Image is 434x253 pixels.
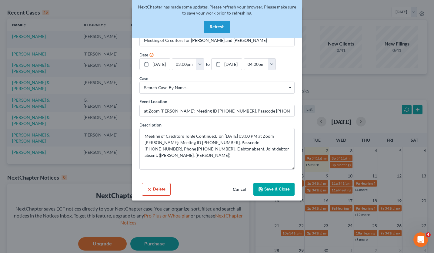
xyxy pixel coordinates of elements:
[212,59,242,70] a: [DATE]
[139,82,295,94] span: Select box activate
[426,232,431,237] span: 4
[244,59,268,70] input: -- : --
[172,59,196,70] input: -- : --
[139,122,162,128] label: Description
[206,61,210,67] label: to
[140,59,170,70] a: [DATE]
[139,98,167,105] label: Event Location
[413,232,428,247] iframe: Intercom live chat
[139,75,148,82] label: Case
[144,85,290,91] span: Search case by name...
[140,105,294,116] input: Enter location...
[142,183,171,196] button: Delete
[228,184,251,196] button: Cancel
[204,21,230,33] button: Refresh
[253,183,295,196] button: Save & Close
[139,52,148,58] label: Date
[138,4,296,15] span: NextChapter has made some updates. Please refresh your browser. Please make sure to save your wor...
